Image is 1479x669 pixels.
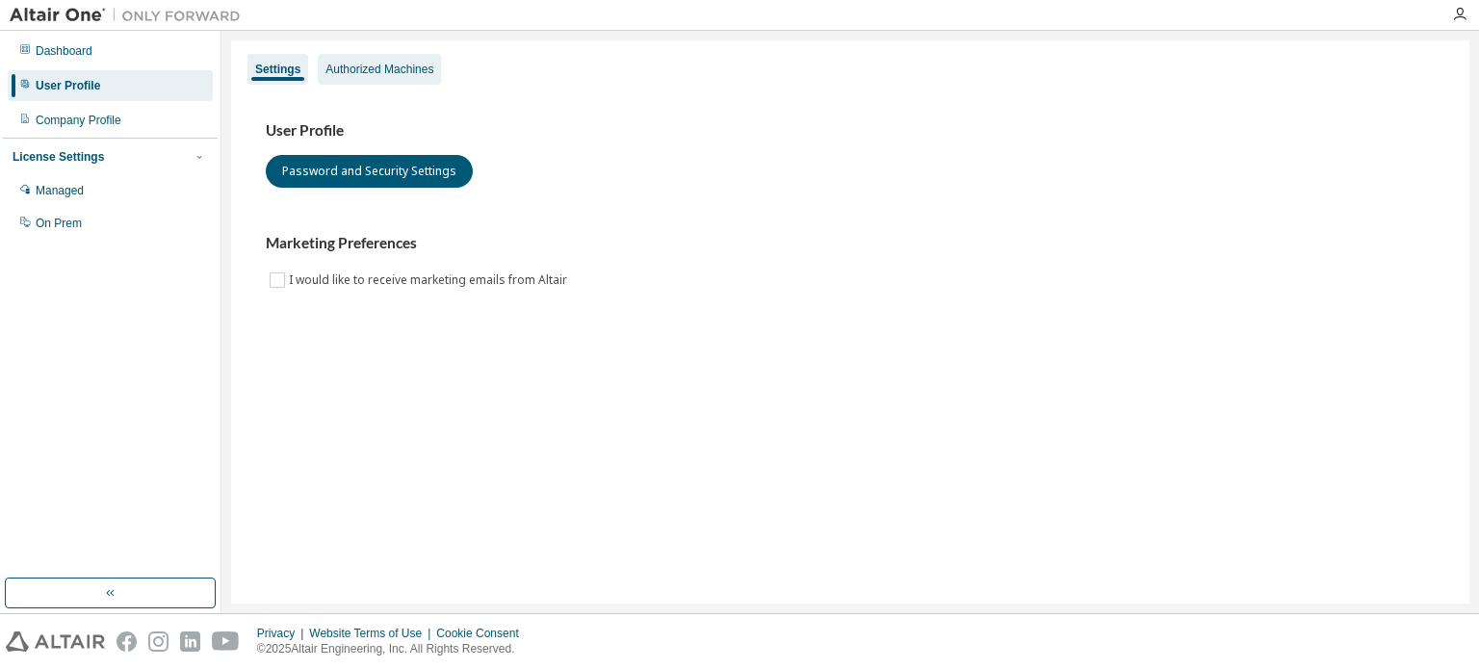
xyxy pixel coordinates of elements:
[266,155,473,188] button: Password and Security Settings
[309,626,436,641] div: Website Terms of Use
[36,113,121,128] div: Company Profile
[13,149,104,165] div: License Settings
[266,121,1435,141] h3: User Profile
[36,78,100,93] div: User Profile
[325,62,433,77] div: Authorized Machines
[257,626,309,641] div: Privacy
[289,269,571,292] label: I would like to receive marketing emails from Altair
[436,626,530,641] div: Cookie Consent
[117,631,137,652] img: facebook.svg
[180,631,200,652] img: linkedin.svg
[212,631,240,652] img: youtube.svg
[257,641,531,657] p: © 2025 Altair Engineering, Inc. All Rights Reserved.
[36,183,84,198] div: Managed
[36,43,92,59] div: Dashboard
[6,631,105,652] img: altair_logo.svg
[255,62,300,77] div: Settings
[36,216,82,231] div: On Prem
[266,234,1435,253] h3: Marketing Preferences
[10,6,250,25] img: Altair One
[148,631,169,652] img: instagram.svg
